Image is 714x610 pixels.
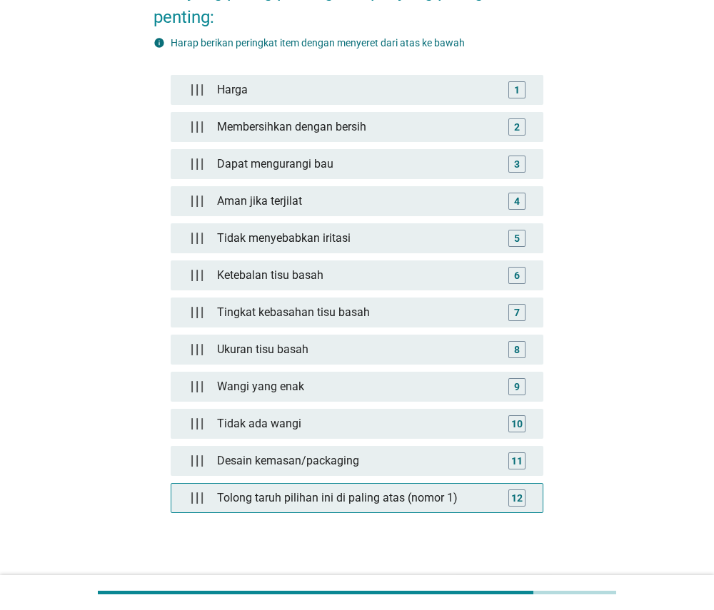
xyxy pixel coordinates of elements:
[211,224,502,253] div: Tidak menyebabkan iritasi
[191,380,203,393] img: drag_handle.d409663.png
[514,379,520,394] div: 9
[514,230,520,245] div: 5
[514,305,520,320] div: 7
[191,306,203,319] img: drag_handle.d409663.png
[171,37,465,49] label: Harap berikan peringkat item dengan menyeret dari atas ke bawah
[211,298,502,327] div: Tingkat kebasahan tisu basah
[211,335,502,364] div: Ukuran tisu basah
[211,447,502,475] div: Desain kemasan/packaging
[514,82,520,97] div: 1
[511,416,523,431] div: 10
[191,195,203,208] img: drag_handle.d409663.png
[211,372,502,401] div: Wangi yang enak
[191,269,203,282] img: drag_handle.d409663.png
[211,150,502,178] div: Dapat mengurangi bau
[191,121,203,133] img: drag_handle.d409663.png
[211,187,502,215] div: Aman jika terjilat
[211,484,502,512] div: Tolong taruh pilihan ini di paling atas (nomor 1)
[514,193,520,208] div: 4
[211,410,502,438] div: Tidak ada wangi
[514,268,520,283] div: 6
[191,232,203,245] img: drag_handle.d409663.png
[211,76,502,104] div: Harga
[191,158,203,171] img: drag_handle.d409663.png
[191,454,203,467] img: drag_handle.d409663.png
[191,417,203,430] img: drag_handle.d409663.png
[511,453,523,468] div: 11
[211,261,502,290] div: Ketebalan tisu basah
[191,492,203,504] img: drag_handle.d409663.png
[511,490,523,505] div: 12
[514,156,520,171] div: 3
[514,342,520,357] div: 8
[154,37,165,49] i: info
[191,83,203,96] img: drag_handle.d409663.png
[211,113,502,141] div: Membersihkan dengan bersih
[191,343,203,356] img: drag_handle.d409663.png
[514,119,520,134] div: 2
